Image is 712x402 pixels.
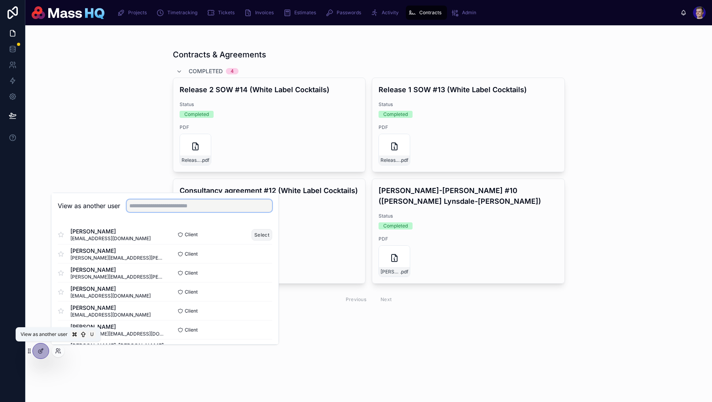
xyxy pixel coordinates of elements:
span: U [89,331,95,338]
span: Client [185,308,198,314]
h4: Release 1 SOW #13 (White Label Cocktails) [379,84,558,95]
span: .pdf [400,269,408,275]
div: Completed [184,111,209,118]
span: [PERSON_NAME]-[PERSON_NAME] [70,342,164,350]
a: Activity [368,6,404,20]
span: [PERSON_NAME] [70,247,165,255]
a: Invoices [242,6,279,20]
span: Tickets [218,9,235,16]
div: Completed [383,111,408,118]
a: Tickets [205,6,240,20]
span: [PERSON_NAME][EMAIL_ADDRESS][PERSON_NAME][DOMAIN_NAME] [70,274,165,280]
span: [PERSON_NAME] [70,266,165,274]
a: Release 1 SOW #13 (White Label Cocktails)StatusCompletedPDFRelease-1-SOW-(v1.0).pdf [372,78,565,172]
h4: Release 2 SOW #14 (White Label Cocktails) [180,84,359,95]
h4: [PERSON_NAME]-[PERSON_NAME] #10 ([PERSON_NAME] Lynsdale-[PERSON_NAME]) [379,185,558,207]
button: Select [252,229,272,241]
div: scrollable content [111,4,680,21]
span: [EMAIL_ADDRESS][DOMAIN_NAME] [70,312,151,318]
a: [PERSON_NAME]-[PERSON_NAME] #10 ([PERSON_NAME] Lynsdale-[PERSON_NAME])StatusCompletedPDF[PERSON_N... [372,178,565,284]
span: Client [185,327,198,333]
span: .pdf [201,157,209,163]
h1: Contracts & Agreements [173,49,266,60]
a: Projects [115,6,152,20]
span: PDF [379,236,558,242]
span: Client [185,289,198,295]
span: Client [185,231,198,238]
img: App logo [32,6,104,19]
span: [EMAIL_ADDRESS][DOMAIN_NAME] [70,293,151,299]
h2: View as another user [58,201,120,210]
span: Activity [382,9,399,16]
a: Estimates [281,6,322,20]
span: PDF [180,124,359,131]
span: Status [180,101,359,108]
span: Completed [189,67,223,75]
span: Client [185,251,198,257]
span: Estimates [294,9,316,16]
span: [EMAIL_ADDRESS][DOMAIN_NAME] [70,235,151,242]
span: [PERSON_NAME][EMAIL_ADDRESS][DOMAIN_NAME] [70,331,165,337]
a: Admin [449,6,482,20]
span: Invoices [255,9,274,16]
span: Client [185,270,198,276]
div: Completed [383,222,408,229]
a: Consultancy agreement #12 (White Label Cocktails)StatusCompletedPDFConsultancy-agreement-(v1.0).pdf [173,178,366,284]
span: [PERSON_NAME] [70,228,151,235]
span: Passwords [337,9,361,16]
span: Projects [128,9,147,16]
span: [PERSON_NAME][EMAIL_ADDRESS][PERSON_NAME][DOMAIN_NAME] [70,255,165,261]
span: [PERSON_NAME] [70,304,151,312]
span: Release-2-SOW-(v1.0) [182,157,201,163]
h4: Consultancy agreement #12 (White Label Cocktails) [180,185,359,196]
a: Contracts [406,6,447,20]
span: Release-1-SOW-(v1.0) [381,157,400,163]
a: Passwords [323,6,367,20]
span: Admin [462,9,476,16]
span: Status [379,101,558,108]
a: Timetracking [154,6,203,20]
span: Contracts [419,9,441,16]
span: [PERSON_NAME]-Lynsdale-[PERSON_NAME]-(v1.0) [381,269,400,275]
span: View as another user [21,331,68,338]
span: [PERSON_NAME] [70,323,165,331]
span: PDF [379,124,558,131]
span: Status [379,213,558,219]
span: .pdf [400,157,408,163]
a: Release 2 SOW #14 (White Label Cocktails)StatusCompletedPDFRelease-2-SOW-(v1.0).pdf [173,78,366,172]
span: Timetracking [167,9,197,16]
span: [PERSON_NAME] [70,285,151,293]
div: 4 [231,68,234,74]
